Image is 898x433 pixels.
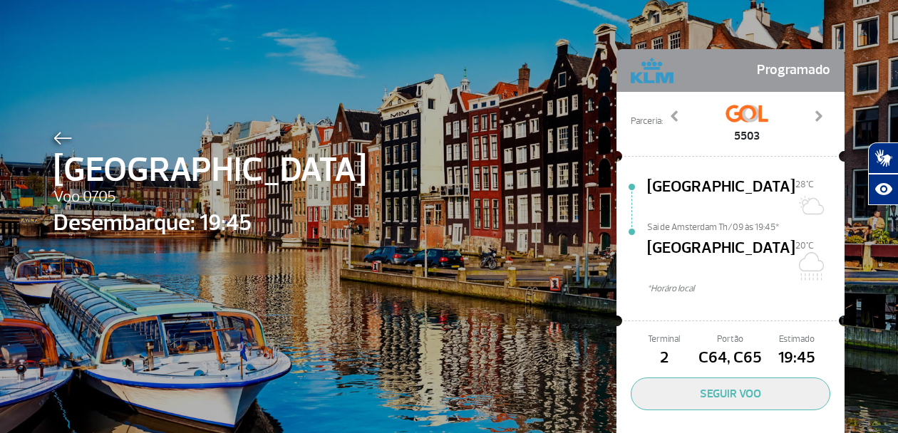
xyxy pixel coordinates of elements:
span: 19:45 [764,346,830,370]
span: Sai de Amsterdam Th/09 às 19:45* [647,221,845,231]
img: Nublado [795,252,824,281]
span: 20°C [795,240,814,251]
span: 28°C [795,179,814,190]
span: 2 [631,346,697,370]
span: Voo 0705 [53,185,366,209]
span: Desembarque: 19:45 [53,206,366,240]
span: Parceria: [631,115,663,128]
button: Abrir tradutor de língua de sinais. [868,142,898,174]
div: Plugin de acessibilidade da Hand Talk. [868,142,898,205]
button: Abrir recursos assistivos. [868,174,898,205]
img: Sol com muitas nuvens [795,191,824,219]
span: Portão [697,333,763,346]
button: SEGUIR VOO [631,377,830,410]
span: Programado [757,56,830,85]
span: C64, C65 [697,346,763,370]
span: [GEOGRAPHIC_DATA] [53,145,366,196]
span: 5503 [726,127,768,145]
span: Terminal [631,333,697,346]
span: [GEOGRAPHIC_DATA] [647,236,795,282]
span: *Horáro local [647,282,845,296]
span: Estimado [764,333,830,346]
span: [GEOGRAPHIC_DATA] [647,175,795,221]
